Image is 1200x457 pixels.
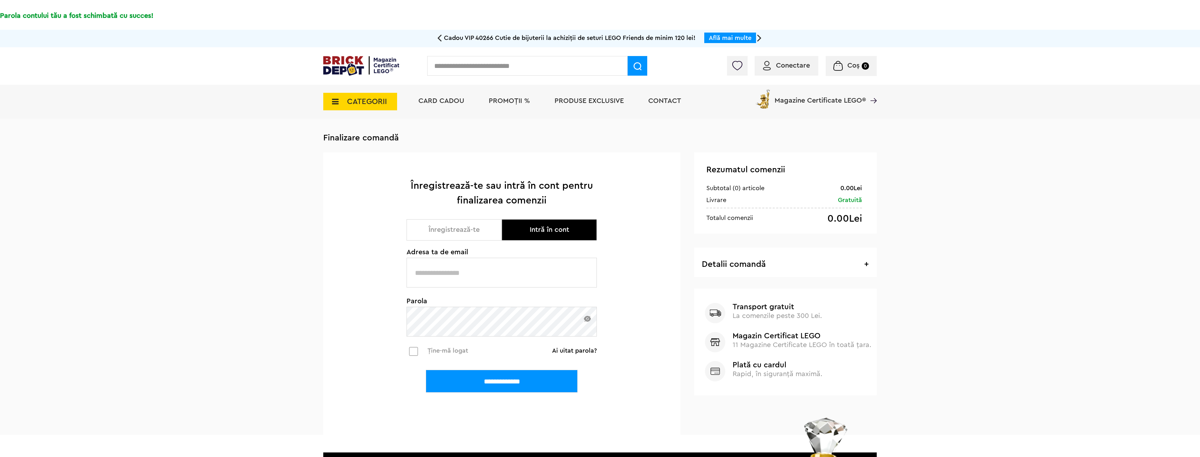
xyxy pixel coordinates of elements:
img: Magazin Certificat LEGO [705,332,725,352]
span: Conectare [776,62,810,69]
span: Magazine Certificate LEGO® [775,88,866,104]
span: 11 Magazine Certificate LEGO în toată țara. [733,341,871,348]
span: Rapid, în siguranță maximă. [733,371,823,378]
span: Parola [407,298,597,305]
div: Totalul comenzii [706,214,753,222]
a: Conectare [763,62,810,69]
div: Subtotal (0) articole [706,184,764,192]
div: 0.00Lei [827,214,862,224]
a: Contact [648,97,681,104]
a: Magazine Certificate LEGO® [866,88,877,95]
small: 0 [862,62,869,70]
span: La comenzile peste 300 Lei. [733,312,822,319]
h1: Înregistrează-te sau intră în cont pentru finalizarea comenzii [407,178,597,208]
button: Intră în cont [502,219,597,241]
b: Magazin Certificat LEGO [733,332,872,340]
span: Ține-mă logat [428,347,468,354]
h3: Finalizare comandă [323,133,877,143]
a: Află mai multe [709,35,751,41]
img: Plată cu cardul [705,361,725,381]
span: Adresa ta de email [407,249,597,256]
button: Înregistrează-te [407,219,502,241]
div: Livrare [706,196,726,204]
b: Plată cu cardul [733,361,872,369]
span: Coș [847,62,860,69]
span: Rezumatul comenzii [706,166,785,174]
a: Produse exclusive [555,97,624,104]
a: Ai uitat parola? [552,347,597,354]
div: Gratuită [838,196,862,204]
span: Cadou VIP 40266 Cutie de bijuterii la achiziții de seturi LEGO Friends de minim 120 lei! [444,35,696,41]
a: Card Cadou [418,97,464,104]
a: PROMOȚII % [489,97,530,104]
img: Transport gratuit [705,303,725,323]
h3: Detalii comandă [702,260,869,269]
b: Transport gratuit [733,303,872,311]
div: 0.00Lei [840,184,862,192]
span: CATEGORII [347,98,387,105]
span: + [864,260,869,269]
